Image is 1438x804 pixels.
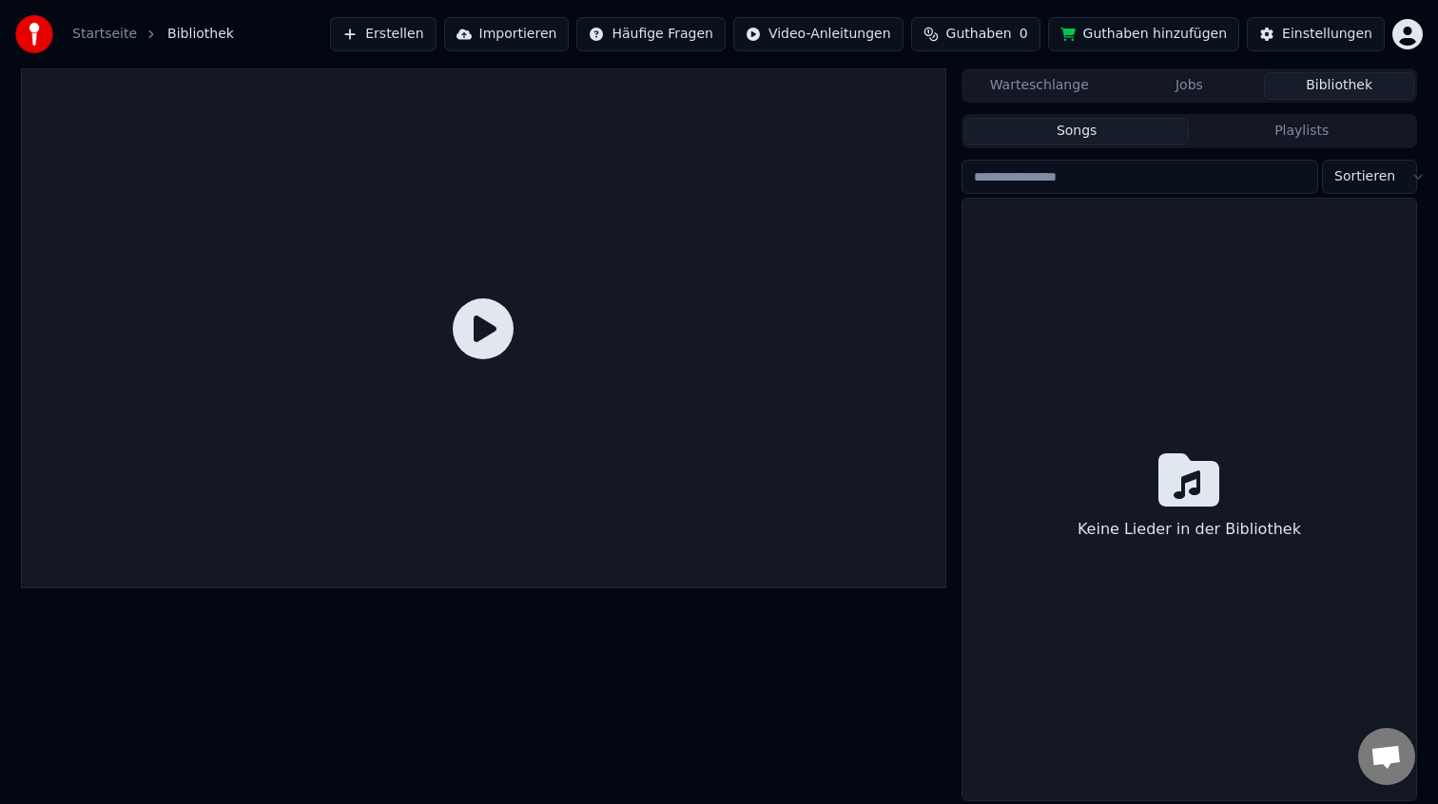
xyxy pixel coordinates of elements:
span: Bibliothek [167,25,234,44]
span: 0 [1020,25,1028,44]
button: Guthaben0 [911,17,1040,51]
a: Startseite [72,25,137,44]
button: Warteschlange [964,72,1115,100]
button: Häufige Fragen [576,17,726,51]
img: youka [15,15,53,53]
span: Guthaben [946,25,1012,44]
a: Chat öffnen [1358,728,1415,785]
div: Keine Lieder in der Bibliothek [1070,510,1309,548]
div: Einstellungen [1282,25,1372,44]
button: Erstellen [330,17,436,51]
span: Sortieren [1334,167,1395,186]
button: Video-Anleitungen [733,17,904,51]
button: Playlists [1189,118,1414,145]
button: Bibliothek [1264,72,1414,100]
button: Importieren [444,17,570,51]
button: Einstellungen [1247,17,1385,51]
button: Songs [964,118,1190,145]
button: Guthaben hinzufügen [1048,17,1240,51]
button: Jobs [1115,72,1265,100]
nav: breadcrumb [72,25,234,44]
